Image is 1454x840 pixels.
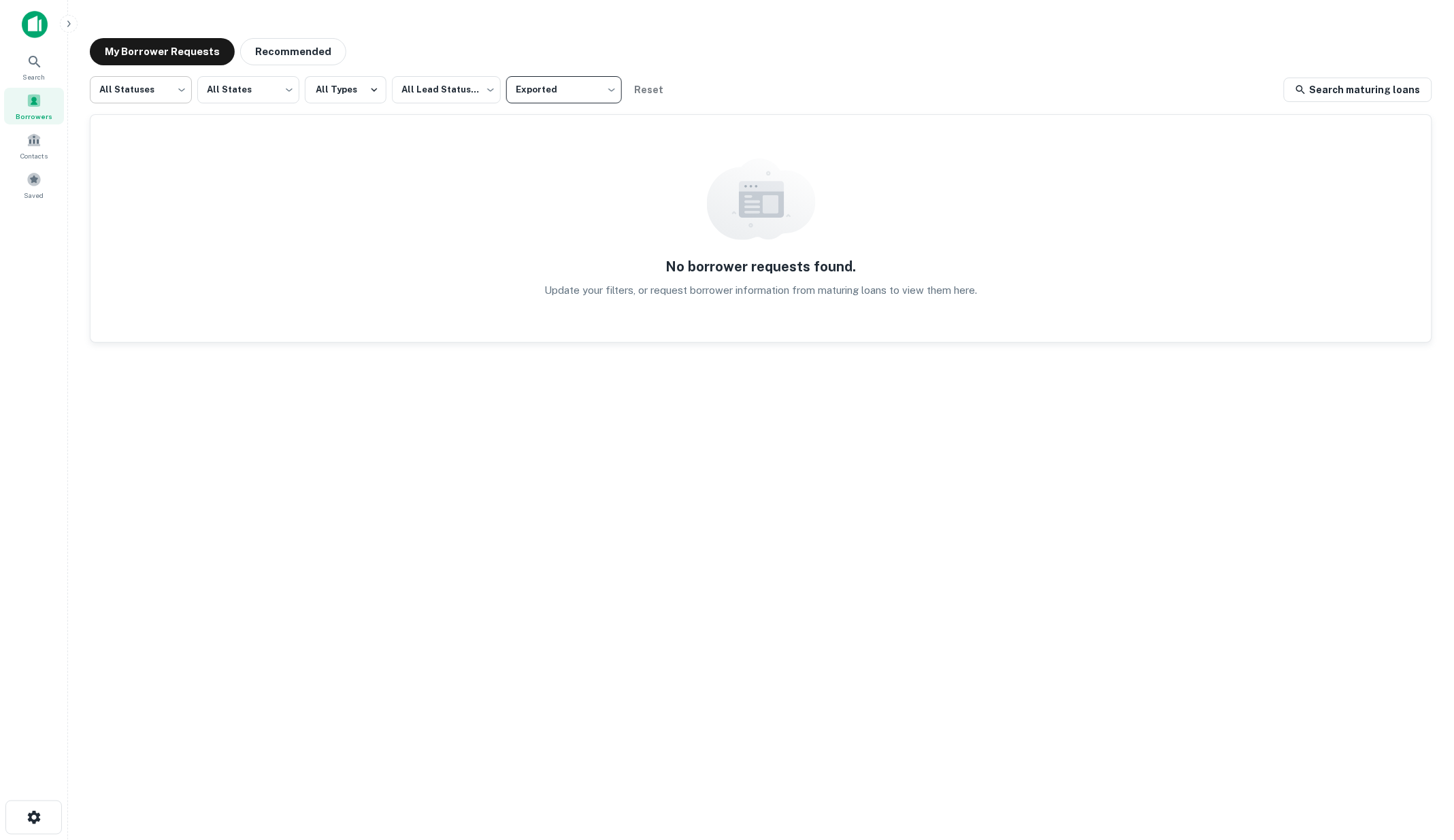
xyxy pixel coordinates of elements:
span: Borrowers [16,111,52,122]
button: Recommended [240,38,346,65]
img: capitalize-icon.png [22,11,48,38]
div: All States [197,72,299,107]
iframe: Chat Widget [1386,731,1454,796]
button: Reset [627,76,671,103]
button: My Borrower Requests [90,38,235,65]
span: Contacts [20,150,48,161]
div: Exported [506,72,622,107]
h5: No borrower requests found. [666,256,857,277]
div: All Statuses [90,72,192,107]
p: Update your filters, or request borrower information from maturing loans to view them here. [545,282,978,299]
button: All Types [305,76,386,103]
a: Contacts [4,127,64,164]
span: Saved [24,190,44,201]
a: Borrowers [4,88,64,124]
img: empty content [707,158,816,240]
div: All Lead Statuses [392,72,501,107]
a: Search maturing loans [1284,78,1432,102]
a: Saved [4,167,64,203]
span: Search [23,71,46,82]
a: Search [4,48,64,85]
